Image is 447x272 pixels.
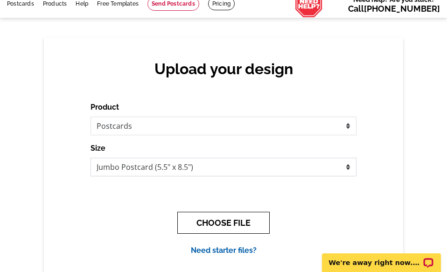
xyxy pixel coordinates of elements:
[348,4,440,14] span: Call
[91,143,105,154] label: Size
[76,0,88,7] a: Help
[177,212,270,234] button: CHOOSE FILE
[7,0,34,7] a: Postcards
[316,243,447,272] iframe: LiveChat chat widget
[191,246,257,255] a: Need starter files?
[97,0,139,7] a: Free Templates
[364,4,440,14] a: [PHONE_NUMBER]
[43,0,67,7] a: Products
[100,60,347,78] h2: Upload your design
[91,102,119,113] label: Product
